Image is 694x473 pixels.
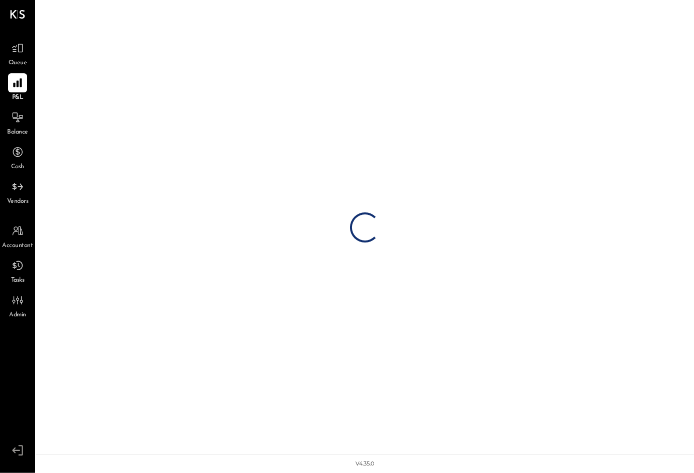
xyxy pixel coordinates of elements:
a: Tasks [1,256,35,285]
span: Vendors [7,197,29,206]
span: Admin [9,311,26,320]
div: v 4.35.0 [356,460,375,468]
a: Accountant [1,221,35,251]
span: Queue [9,59,27,68]
span: Balance [7,128,28,137]
a: Admin [1,291,35,320]
a: Vendors [1,177,35,206]
span: Accountant [3,242,33,251]
a: Queue [1,39,35,68]
span: Tasks [11,276,25,285]
a: Balance [1,108,35,137]
span: P&L [12,93,24,102]
a: P&L [1,73,35,102]
span: Cash [11,163,24,172]
a: Cash [1,143,35,172]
